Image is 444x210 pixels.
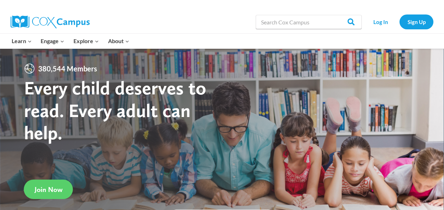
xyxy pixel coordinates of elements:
[35,185,63,194] span: Join Now
[73,36,99,46] span: Explore
[24,76,206,144] strong: Every child deserves to read. Every adult can help.
[365,14,433,29] nav: Secondary Navigation
[35,63,100,74] span: 380,544 Members
[12,36,32,46] span: Learn
[256,15,362,29] input: Search Cox Campus
[24,180,73,199] a: Join Now
[7,34,134,48] nav: Primary Navigation
[41,36,64,46] span: Engage
[365,14,396,29] a: Log In
[108,36,129,46] span: About
[399,14,433,29] a: Sign Up
[11,16,90,28] img: Cox Campus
